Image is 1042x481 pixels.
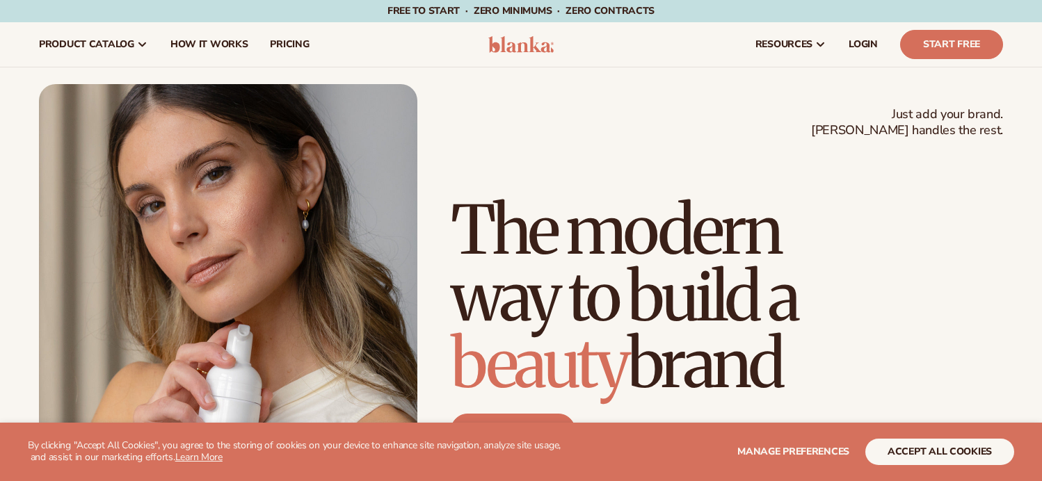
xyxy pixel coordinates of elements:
span: Manage preferences [737,445,849,458]
a: pricing [259,22,320,67]
a: LOGIN [837,22,889,67]
a: resources [744,22,837,67]
a: Start free [451,414,575,447]
span: Just add your brand. [PERSON_NAME] handles the rest. [811,106,1003,139]
p: By clicking "Accept All Cookies", you agree to the storing of cookies on your device to enhance s... [28,440,561,464]
a: Learn More [175,450,223,464]
a: Start Free [900,30,1003,59]
a: How It Works [159,22,259,67]
button: Manage preferences [737,439,849,465]
span: pricing [270,39,309,50]
a: product catalog [28,22,159,67]
span: beauty [451,322,627,405]
span: resources [755,39,812,50]
span: Free to start · ZERO minimums · ZERO contracts [387,4,655,17]
span: LOGIN [849,39,878,50]
span: How It Works [170,39,248,50]
button: accept all cookies [865,439,1014,465]
h1: The modern way to build a brand [451,197,1003,397]
span: product catalog [39,39,134,50]
img: logo [488,36,554,53]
